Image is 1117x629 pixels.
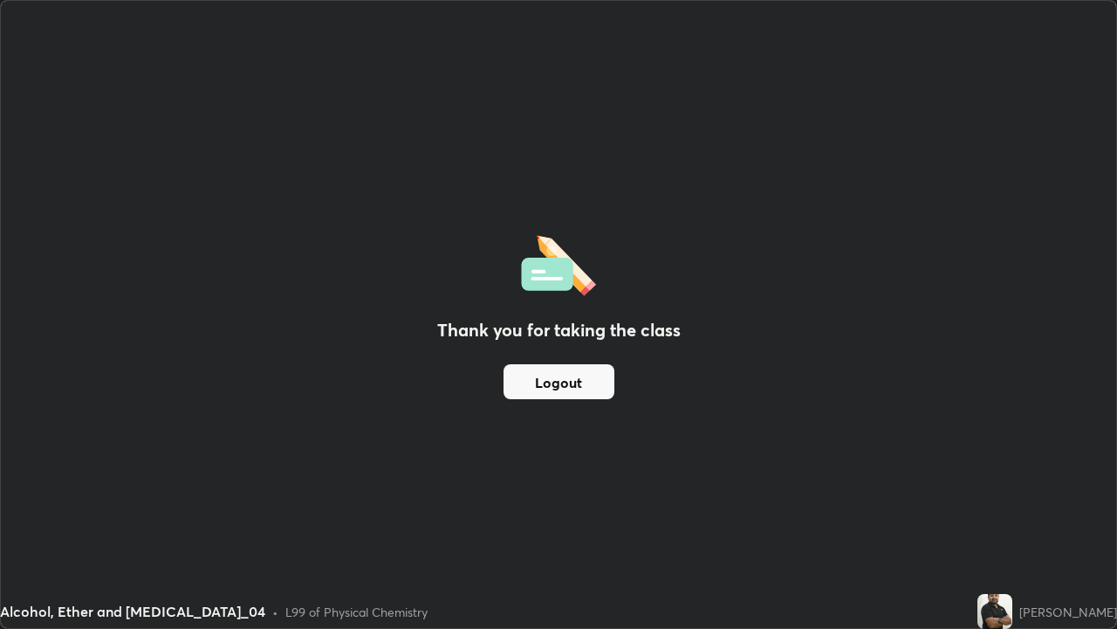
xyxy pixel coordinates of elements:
h2: Thank you for taking the class [437,317,681,343]
div: • [272,603,278,621]
button: Logout [504,364,614,399]
div: [PERSON_NAME] [1019,603,1117,621]
img: 7cabdb85d0934fdc85341801fb917925.jpg [977,594,1012,629]
img: offlineFeedback.1438e8b3.svg [521,230,596,296]
div: L99 of Physical Chemistry [285,603,428,621]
